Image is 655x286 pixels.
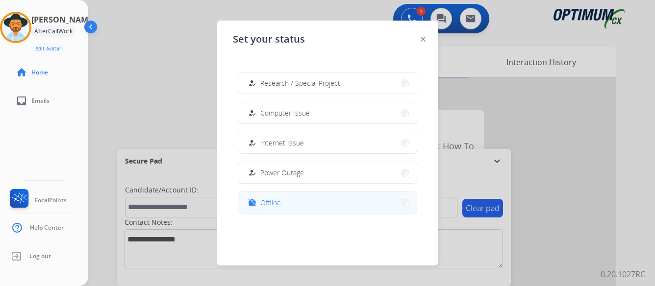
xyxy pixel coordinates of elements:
span: FocalPoints [35,196,67,204]
span: Offline [260,197,281,208]
button: Power Outage [238,162,417,183]
span: Set your status [233,32,305,46]
h3: [PERSON_NAME] [31,14,95,25]
p: 0.20.1027RC [601,268,645,280]
mat-icon: how_to_reg [248,139,256,147]
mat-icon: home [16,67,27,78]
span: Power Outage [260,167,304,178]
span: Research / Special Project [260,78,340,88]
button: Internet Issue [238,132,417,153]
mat-icon: work_off [248,198,256,207]
mat-icon: inbox [16,95,27,107]
button: Edit Avatar [31,43,65,54]
a: FocalPoints [8,189,67,212]
span: Home [31,69,48,76]
span: Log out [29,252,51,260]
span: Internet Issue [260,138,304,148]
span: Help Center [30,224,64,232]
div: AfterCallWork [31,25,76,37]
img: avatar [2,14,29,41]
button: Computer Issue [238,102,417,123]
img: close-button [421,37,426,42]
mat-icon: how_to_reg [248,79,256,87]
span: Emails [31,97,50,105]
span: Computer Issue [260,108,310,118]
button: Research / Special Project [238,72,417,94]
button: Offline [238,192,417,213]
mat-icon: how_to_reg [248,109,256,117]
mat-icon: how_to_reg [248,168,256,177]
